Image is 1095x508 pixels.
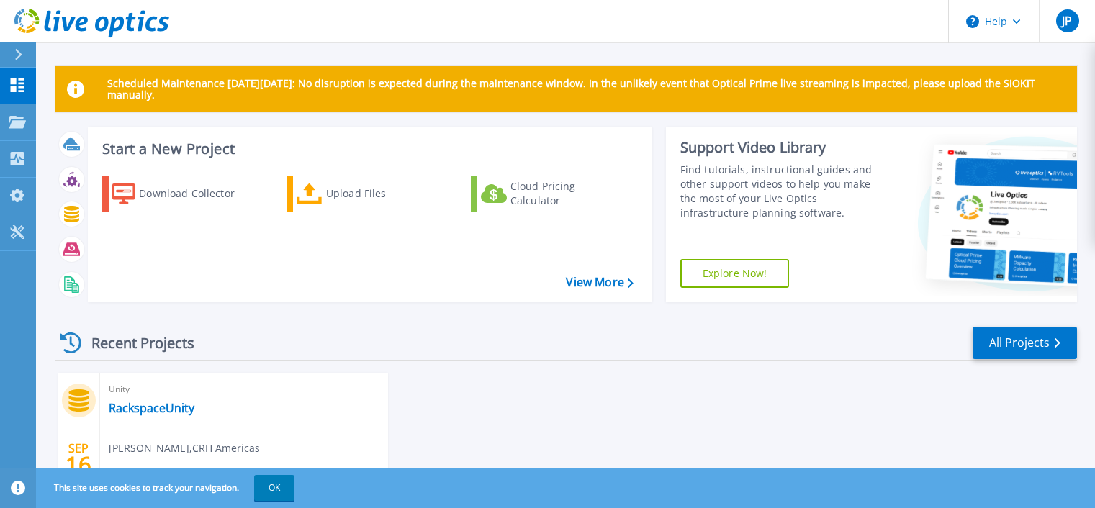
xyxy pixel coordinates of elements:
span: 16 [66,458,91,471]
span: JP [1062,15,1072,27]
div: Download Collector [139,179,254,208]
a: Download Collector [102,176,263,212]
div: SEP 2025 [65,438,92,491]
h3: Start a New Project [102,141,633,157]
div: Support Video Library [680,138,887,157]
span: Unity [109,381,379,397]
div: Find tutorials, instructional guides and other support videos to help you make the most of your L... [680,163,887,220]
a: Upload Files [287,176,447,212]
a: Explore Now! [680,259,790,288]
div: Upload Files [326,179,441,208]
div: Recent Projects [55,325,214,360]
a: Cloud Pricing Calculator [471,176,631,212]
a: All Projects [973,327,1077,359]
div: Cloud Pricing Calculator [510,179,626,208]
a: RackspaceUnity [109,401,194,415]
a: View More [566,276,633,289]
span: This site uses cookies to track your navigation. [40,475,294,501]
p: Scheduled Maintenance [DATE][DATE]: No disruption is expected during the maintenance window. In t... [107,78,1065,101]
span: [DATE] 12:21 (-04:00) [109,464,208,480]
button: OK [254,475,294,501]
span: [PERSON_NAME] , CRH Americas [109,440,260,456]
